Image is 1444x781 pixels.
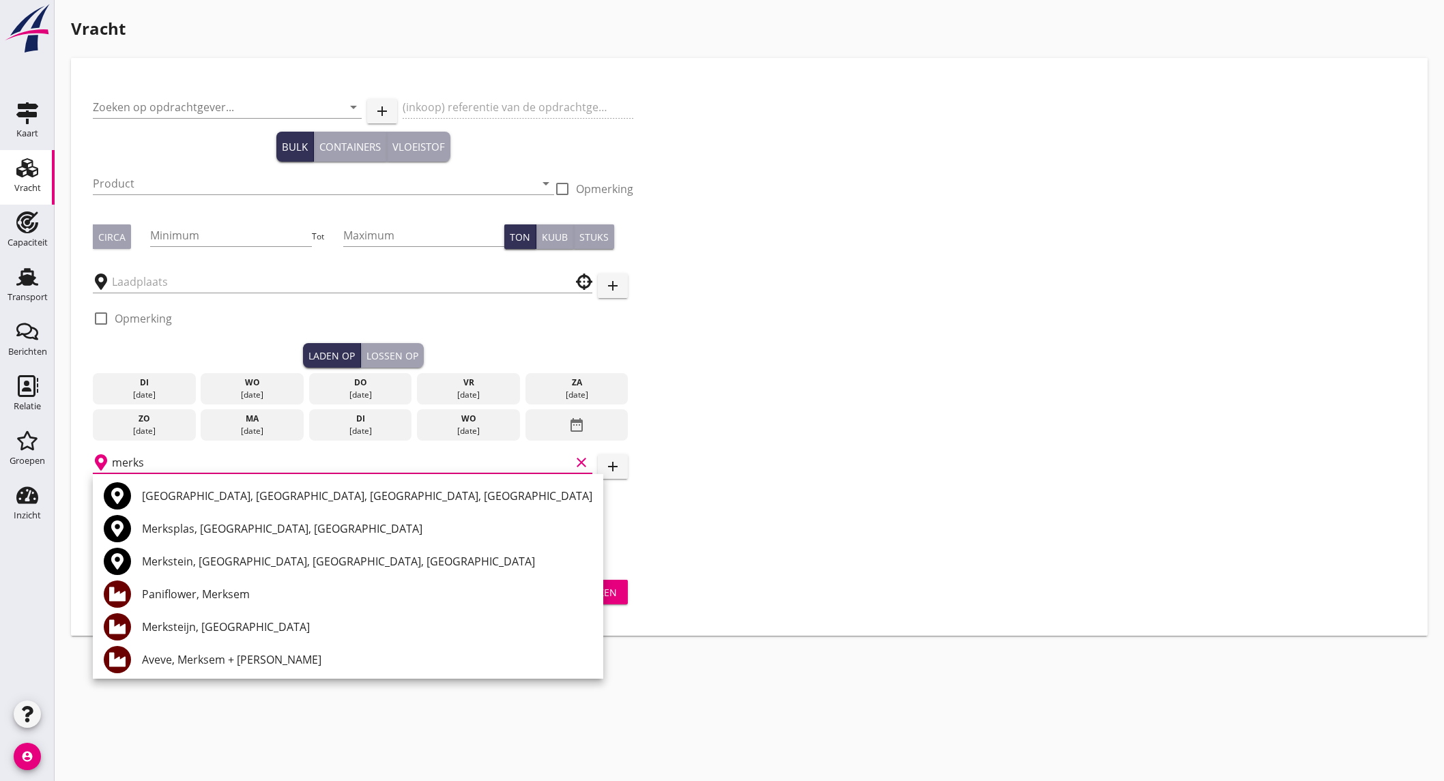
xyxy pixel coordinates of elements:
div: Inzicht [14,511,41,520]
div: za [529,377,625,389]
div: Groepen [10,456,45,465]
div: Vracht [14,183,41,192]
div: do [313,377,409,389]
div: Laden op [308,349,355,363]
div: Vloeistof [392,139,445,155]
div: vr [420,377,517,389]
button: Containers [314,132,387,162]
div: Aveve, Merksem + [PERSON_NAME] [142,651,592,668]
i: clear [573,454,590,471]
div: Kuub [542,230,568,244]
div: di [313,413,409,425]
div: Capaciteit [8,238,48,247]
div: Relatie [14,402,41,411]
div: ma [204,413,300,425]
i: account_circle [14,743,41,770]
i: add [374,103,390,119]
div: Stuks [579,230,609,244]
div: Berichten [8,347,47,356]
input: Laadplaats [112,271,554,293]
i: add [605,458,621,475]
input: Product [93,173,535,194]
div: Tot [312,231,343,243]
label: Opmerking [115,312,172,325]
div: di [96,377,192,389]
div: Bulk [282,139,308,155]
div: wo [204,377,300,389]
div: Lossen op [366,349,418,363]
div: [DATE] [204,389,300,401]
h1: Vracht [71,16,1428,41]
input: Maximum [343,224,504,246]
i: date_range [568,413,585,437]
div: [DATE] [529,389,625,401]
button: Laden op [303,343,361,368]
div: Paniflower, Merksem [142,586,592,602]
input: Losplaats [112,452,571,473]
div: Circa [98,230,126,244]
i: add [605,278,621,294]
div: Ton [510,230,530,244]
div: zo [96,413,192,425]
div: [DATE] [96,425,192,437]
div: Kaart [16,129,38,138]
i: arrow_drop_down [345,99,362,115]
div: Transport [8,293,48,301]
div: [GEOGRAPHIC_DATA], [GEOGRAPHIC_DATA], [GEOGRAPHIC_DATA], [GEOGRAPHIC_DATA] [142,488,592,504]
button: Kuub [536,224,574,249]
div: [DATE] [96,389,192,401]
button: Circa [93,224,131,249]
label: Opmerking [576,182,633,196]
div: Merksplas, [GEOGRAPHIC_DATA], [GEOGRAPHIC_DATA] [142,520,592,537]
button: Ton [504,224,536,249]
button: Stuks [574,224,614,249]
button: Vloeistof [387,132,450,162]
div: wo [420,413,517,425]
div: [DATE] [313,425,409,437]
button: Bulk [276,132,314,162]
div: Containers [319,139,381,155]
img: logo-small.a267ee39.svg [3,3,52,54]
div: [DATE] [204,425,300,437]
div: [DATE] [420,425,517,437]
input: Minimum [150,224,311,246]
div: [DATE] [420,389,517,401]
div: [DATE] [313,389,409,401]
i: arrow_drop_down [538,175,554,192]
button: Lossen op [361,343,424,368]
input: Zoeken op opdrachtgever... [93,96,323,118]
div: Merkstein, [GEOGRAPHIC_DATA], [GEOGRAPHIC_DATA], [GEOGRAPHIC_DATA] [142,553,592,570]
div: Merksteijn, [GEOGRAPHIC_DATA] [142,619,592,635]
